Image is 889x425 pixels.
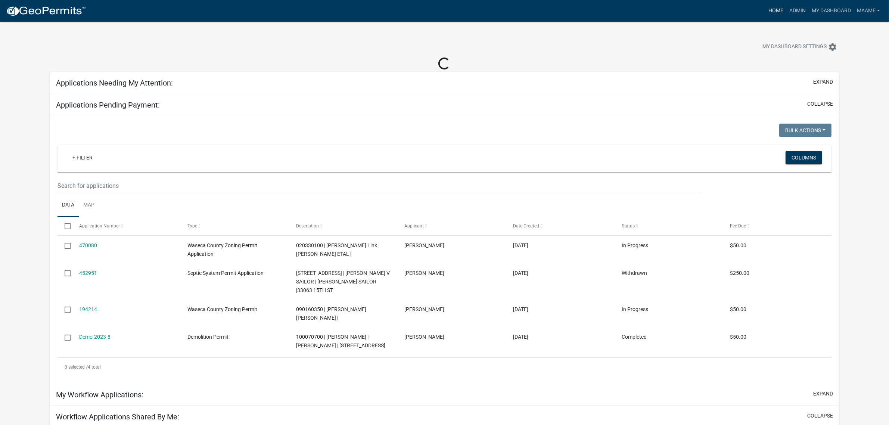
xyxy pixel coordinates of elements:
[405,242,445,248] span: Jennifer VonEnde
[779,124,832,137] button: Bulk Actions
[730,242,747,248] span: $50.00
[809,4,854,18] a: My Dashboard
[405,334,445,340] span: Matthew Marzen
[807,100,833,108] button: collapse
[296,334,385,348] span: 100070700 | MATTHEW R MARZEN | JAMES E SCHMITT | 653 240TH AVE
[56,78,173,87] h5: Applications Needing My Attention:
[79,306,97,312] a: 194214
[65,364,88,370] span: 0 selected /
[57,217,72,235] datatable-header-cell: Select
[79,270,97,276] a: 452951
[622,270,647,276] span: Withdrawn
[405,270,445,276] span: Cassandra Sailor
[56,412,179,421] h5: Workflow Applications Shared By Me:
[79,223,120,229] span: Application Number
[397,217,506,235] datatable-header-cell: Applicant
[730,334,747,340] span: $50.00
[296,242,377,257] span: 020330100 | Laura Link Stewart ETAL |
[57,358,832,376] div: 4 total
[56,100,160,109] h5: Applications Pending Payment:
[405,306,445,312] span: Sonia Lara
[615,217,723,235] datatable-header-cell: Status
[622,306,648,312] span: In Progress
[187,334,229,340] span: Demolition Permit
[296,270,390,293] span: 33063 15TH ST | CASSANDRA V SAILOR | SETH L SAILOR |33063 15TH ST
[730,270,750,276] span: $250.00
[180,217,289,235] datatable-header-cell: Type
[730,306,747,312] span: $50.00
[513,334,528,340] span: 08/23/2023
[813,390,833,398] button: expand
[756,40,843,54] button: My Dashboard Settingssettings
[762,43,827,52] span: My Dashboard Settings
[72,217,180,235] datatable-header-cell: Application Number
[622,334,647,340] span: Completed
[723,217,832,235] datatable-header-cell: Fee Due
[622,242,648,248] span: In Progress
[513,306,528,312] span: 11/21/2023
[513,223,539,229] span: Date Created
[828,43,837,52] i: settings
[187,270,264,276] span: Septic System Permit Application
[79,242,97,248] a: 470080
[807,412,833,420] button: collapse
[79,334,111,340] a: Demo-2023-8
[506,217,615,235] datatable-header-cell: Date Created
[187,242,257,257] span: Waseca County Zoning Permit Application
[79,193,99,217] a: Map
[405,223,424,229] span: Applicant
[765,4,786,18] a: Home
[187,223,197,229] span: Type
[66,151,99,164] a: + Filter
[854,4,883,18] a: Maame
[296,306,366,321] span: 090160350 | SONIA DOMINGUEZ LARA |
[786,151,822,164] button: Columns
[56,390,143,399] h5: My Workflow Applications:
[786,4,809,18] a: Admin
[187,306,257,312] span: Waseca County Zoning Permit
[289,217,398,235] datatable-header-cell: Description
[57,178,700,193] input: Search for applications
[813,78,833,86] button: expand
[296,223,319,229] span: Description
[622,223,635,229] span: Status
[513,270,528,276] span: 07/21/2025
[50,116,839,384] div: collapse
[730,223,746,229] span: Fee Due
[57,193,79,217] a: Data
[513,242,528,248] span: 08/27/2025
